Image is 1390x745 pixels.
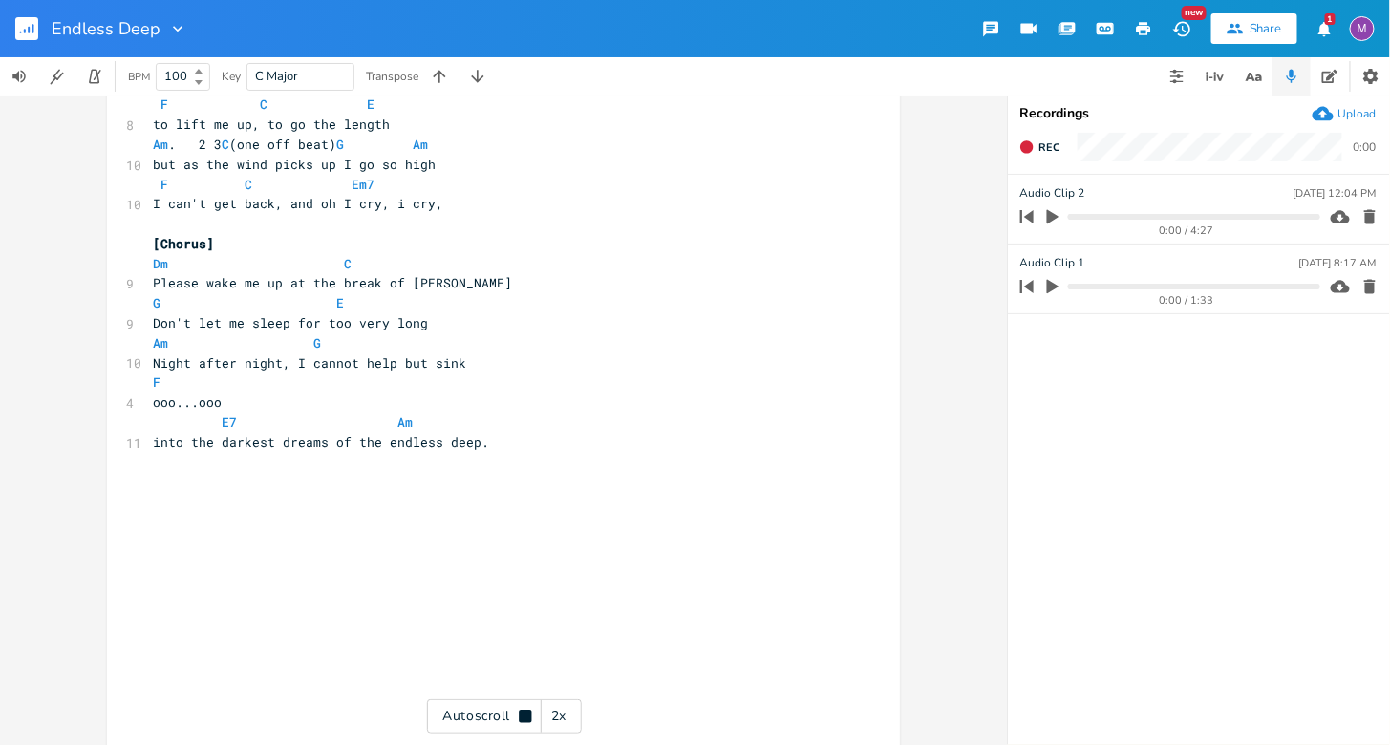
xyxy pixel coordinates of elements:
span: I can't get back, and oh I cry, i cry, [153,195,443,212]
span: . 2 3 (one off beat) [153,136,436,153]
button: Share [1211,13,1297,44]
span: F [160,96,168,113]
div: Transpose [366,71,418,82]
div: New [1182,6,1207,20]
span: [Chorus] [153,235,214,252]
span: G [313,334,321,351]
span: Don't let me sleep for too very long [153,314,428,331]
span: Am [153,334,168,351]
span: Dm [153,255,168,272]
span: ooo...ooo [153,394,222,411]
span: Endless Deep [52,20,160,37]
div: [DATE] 12:04 PM [1294,188,1377,199]
span: into the darkest dreams of the endless deep. [153,434,489,451]
span: Audio Clip 1 [1019,254,1084,272]
div: [DATE] 8:17 AM [1299,258,1377,268]
span: E [367,96,374,113]
div: 0:00 / 4:27 [1053,225,1320,236]
button: M [1350,7,1375,51]
span: Please wake me up at the break of [PERSON_NAME] [153,274,512,291]
span: C [260,96,267,113]
span: to lift me up, to go the length [153,116,390,133]
span: Em7 [352,176,374,193]
span: Rec [1038,140,1059,155]
span: Am [397,414,413,431]
div: Upload [1338,106,1377,121]
button: New [1163,11,1201,46]
button: Rec [1012,132,1067,162]
button: Upload [1313,103,1377,124]
div: 2x [542,699,576,734]
div: Recordings [1019,107,1379,120]
span: E [336,294,344,311]
div: 1 [1325,13,1336,25]
div: melindameshad [1350,16,1375,41]
div: Autoscroll [427,699,582,734]
div: Share [1250,20,1282,37]
div: 0:00 [1354,141,1377,153]
button: 1 [1305,11,1343,46]
span: C [344,255,352,272]
span: G [153,294,160,311]
span: F [153,373,160,391]
span: but as the wind picks up I go so high [153,156,436,173]
span: Night after night, I cannot help but sink [153,354,466,372]
span: Am [413,136,428,153]
span: E7 [222,414,237,431]
span: Am [153,136,168,153]
span: C [222,136,229,153]
div: BPM [128,72,150,82]
span: C [245,176,252,193]
div: 0:00 / 1:33 [1053,295,1320,306]
span: Audio Clip 2 [1019,184,1084,202]
div: Key [222,71,241,82]
span: F [160,176,168,193]
span: C Major [255,68,298,85]
span: G [336,136,344,153]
